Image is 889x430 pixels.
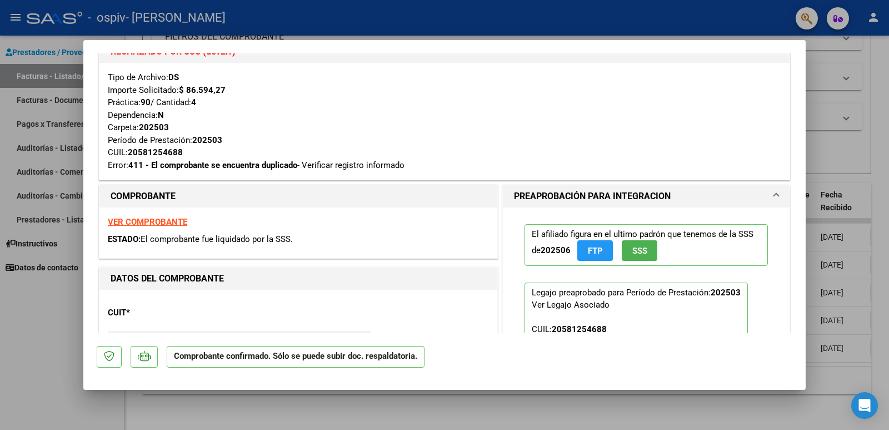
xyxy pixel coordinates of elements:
div: 20581254688 [552,323,607,335]
span: CUIL: Nombre y Apellido: Período Desde: Período Hasta: Admite Dependencia: [532,324,733,396]
p: Legajo preaprobado para Período de Prestación: [525,283,748,402]
strong: 90 [141,97,151,107]
div: Tipo de Archivo: Importe Solicitado: Práctica: / Cantidad: Dependencia: Carpeta: Período de Prest... [108,71,781,171]
strong: 411 - El comprobante se encuentra duplicado [128,160,297,170]
strong: $ 86.594,27 [179,85,226,95]
p: Comprobante confirmado. Sólo se puede subir doc. respaldatoria. [167,346,424,368]
div: PREAPROBACIÓN PARA INTEGRACION [503,207,790,427]
h1: PREAPROBACIÓN PARA INTEGRACION [514,190,671,203]
span: FTP [588,246,603,256]
div: Open Intercom Messenger [851,392,878,419]
strong: 202503 [192,135,222,145]
div: 20581254688 [128,146,183,159]
strong: DATOS DEL COMPROBANTE [111,273,224,284]
strong: 4 [191,97,196,107]
div: Ver Legajo Asociado [532,299,610,311]
button: SSS [622,240,657,261]
p: CUIT [108,307,222,319]
strong: N [158,110,164,120]
strong: 202506 [541,245,571,255]
p: El afiliado figura en el ultimo padrón que tenemos de la SSS de [525,224,768,266]
button: FTP [577,240,613,261]
strong: 202503 [711,288,741,298]
strong: COMPROBANTE [111,191,176,201]
span: El comprobante fue liquidado por la SSS. [141,234,293,244]
span: SSS [632,246,647,256]
strong: DS [168,72,179,82]
span: ESTADO: [108,234,141,244]
a: VER COMPROBANTE [108,217,187,227]
mat-expansion-panel-header: PREAPROBACIÓN PARA INTEGRACION [503,185,790,207]
strong: 202503 [139,122,169,132]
